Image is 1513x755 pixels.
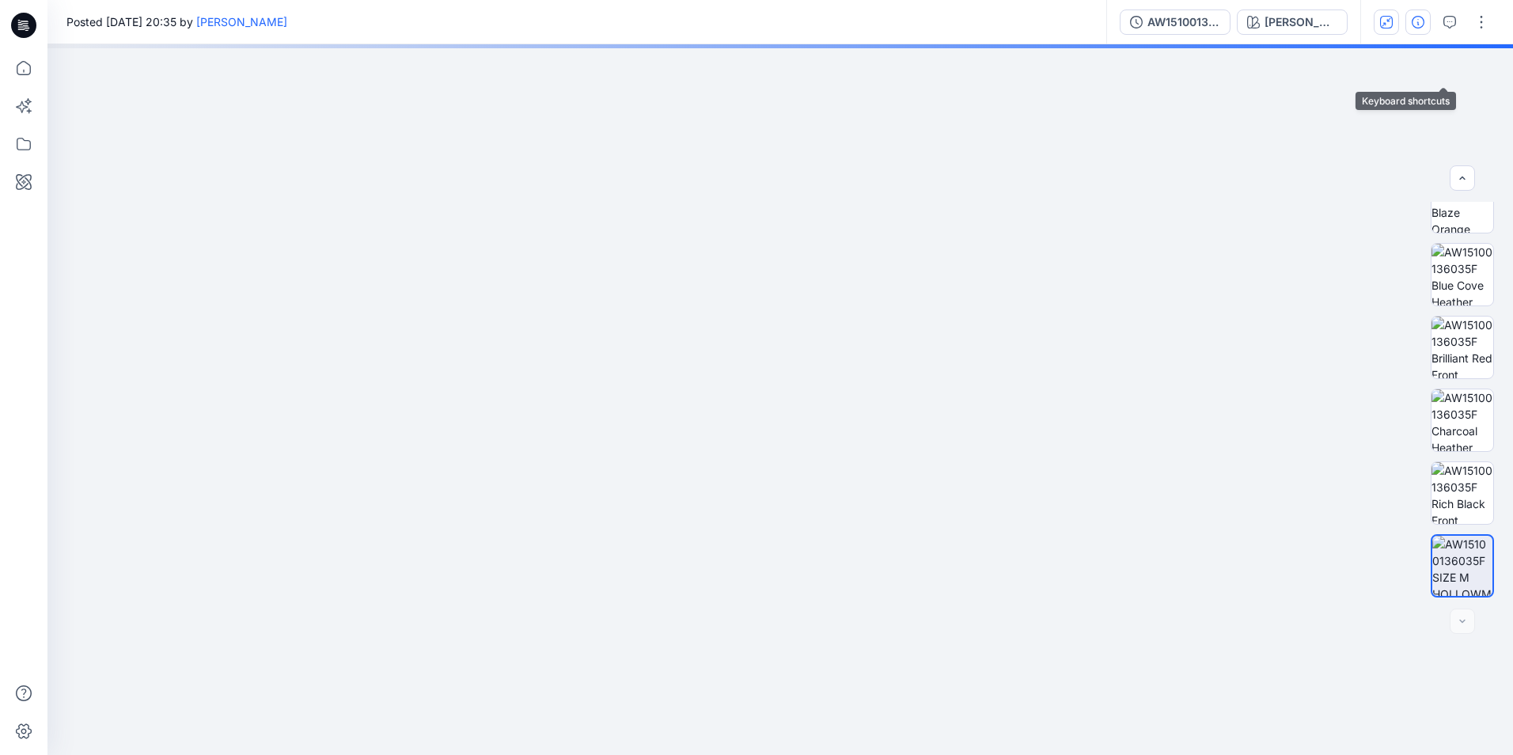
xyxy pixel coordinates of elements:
[196,15,287,28] a: [PERSON_NAME]
[1265,13,1337,31] div: [PERSON_NAME]
[1431,171,1493,233] img: AW15100136035F Blaze Orange Front
[1432,536,1492,596] img: AW15100136035F SIZE M HOLLOWMAN_Vivid White_3DQSTSHIRTMANS42
[1120,9,1230,35] button: AW15100136035F SIZE M - with symetric sleeves
[1431,244,1493,305] img: AW15100136035F Blue Cove Heather Front
[1431,317,1493,378] img: AW15100136035F Brilliant Red Front
[1431,462,1493,524] img: AW15100136035F Rich Black Front
[1237,9,1348,35] button: [PERSON_NAME]
[1405,9,1431,35] button: Details
[1431,389,1493,451] img: AW15100136035F Charcoal Heather Front
[66,13,287,30] span: Posted [DATE] 20:35 by
[1147,13,1220,31] div: AW15100136035F SIZE M - with symetric sleeves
